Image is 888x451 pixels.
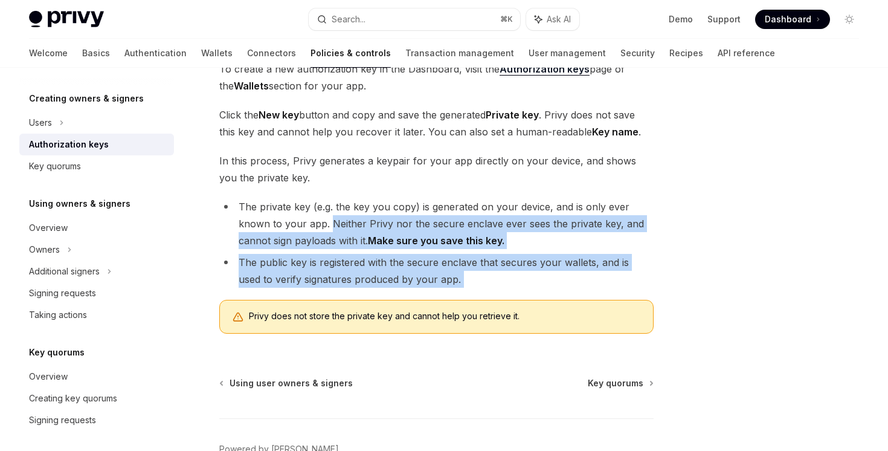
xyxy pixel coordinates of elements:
li: The private key (e.g. the key you copy) is generated on your device, and is only ever known to yo... [219,198,654,249]
strong: New key [259,109,299,121]
a: Transaction management [405,39,514,68]
a: Creating key quorums [19,388,174,409]
div: Owners [29,242,60,257]
span: To create a new authorization key in the Dashboard, visit the page of the section for your app. [219,60,654,94]
div: Key quorums [29,159,81,174]
a: Authorization keys [500,63,590,76]
span: Key quorums [588,377,643,389]
a: Welcome [29,39,68,68]
a: Wallets [201,39,233,68]
a: Key quorums [588,377,652,389]
a: Using user owners & signers [220,377,353,389]
a: Connectors [247,39,296,68]
span: Click the button and copy and save the generated . Privy does not save this key and cannot help y... [219,106,654,140]
h5: Using owners & signers [29,196,130,211]
strong: Make sure you save this key. [368,235,504,247]
a: Key quorums [19,155,174,177]
span: Ask AI [547,13,571,25]
svg: Warning [232,311,244,323]
a: Support [707,13,741,25]
div: Overview [29,369,68,384]
span: In this process, Privy generates a keypair for your app directly on your device, and shows you th... [219,152,654,186]
a: Policies & controls [310,39,391,68]
span: Using user owners & signers [230,377,353,389]
strong: Key name [592,126,639,138]
a: Signing requests [19,282,174,304]
button: Ask AI [526,8,579,30]
a: Recipes [669,39,703,68]
a: User management [529,39,606,68]
div: Additional signers [29,264,100,279]
li: The public key is registered with the secure enclave that secures your wallets, and is used to ve... [219,254,654,288]
a: API reference [718,39,775,68]
strong: Wallets [234,80,269,92]
span: Dashboard [765,13,811,25]
div: Search... [332,12,365,27]
a: Authentication [124,39,187,68]
div: Taking actions [29,308,87,322]
span: ⌘ K [500,15,513,24]
span: Privy does not store the private key and cannot help you retrieve it. [249,310,641,322]
img: light logo [29,11,104,28]
h5: Creating owners & signers [29,91,144,106]
div: Signing requests [29,286,96,300]
a: Taking actions [19,304,174,326]
h5: Key quorums [29,345,85,360]
a: Authorization keys [19,134,174,155]
button: Search...⌘K [309,8,520,30]
strong: Private key [486,109,539,121]
a: Demo [669,13,693,25]
div: Signing requests [29,413,96,427]
button: Toggle dark mode [840,10,859,29]
div: Authorization keys [29,137,109,152]
div: Overview [29,221,68,235]
a: Overview [19,366,174,388]
a: Overview [19,217,174,239]
a: Signing requests [19,409,174,431]
div: Creating key quorums [29,391,117,406]
a: Security [620,39,655,68]
div: Users [29,115,52,130]
strong: Authorization keys [500,63,590,75]
a: Dashboard [755,10,830,29]
a: Basics [82,39,110,68]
